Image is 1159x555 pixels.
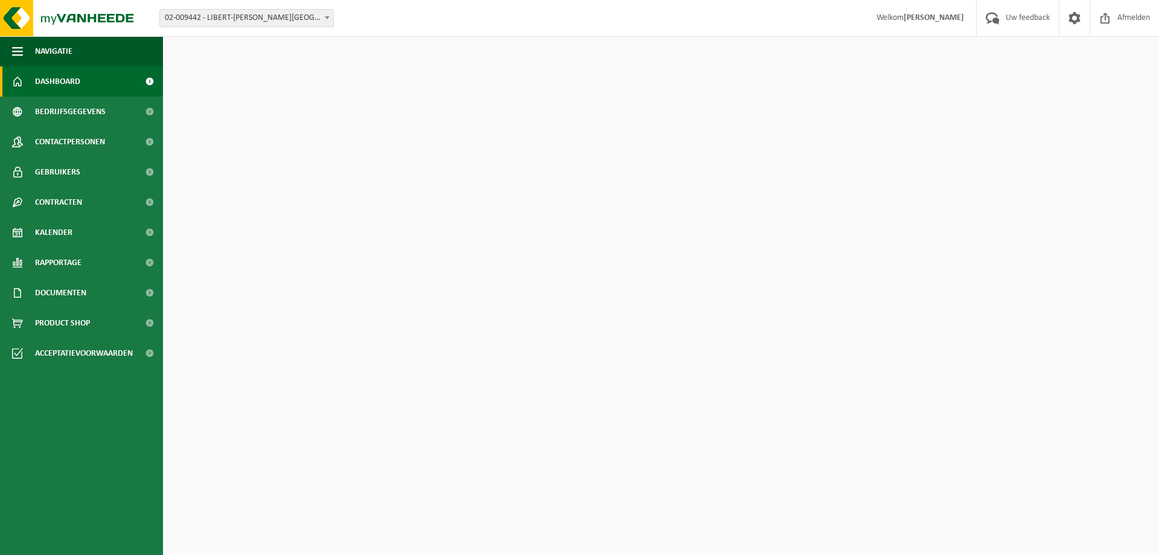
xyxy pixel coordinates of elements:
[35,36,72,66] span: Navigatie
[159,9,334,27] span: 02-009442 - LIBERT-ROMAIN - OUDENAARDE
[35,127,105,157] span: Contactpersonen
[35,308,90,338] span: Product Shop
[35,248,81,278] span: Rapportage
[160,10,333,27] span: 02-009442 - LIBERT-ROMAIN - OUDENAARDE
[35,217,72,248] span: Kalender
[35,157,80,187] span: Gebruikers
[35,187,82,217] span: Contracten
[904,13,964,22] strong: [PERSON_NAME]
[35,278,86,308] span: Documenten
[35,66,80,97] span: Dashboard
[35,338,133,368] span: Acceptatievoorwaarden
[35,97,106,127] span: Bedrijfsgegevens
